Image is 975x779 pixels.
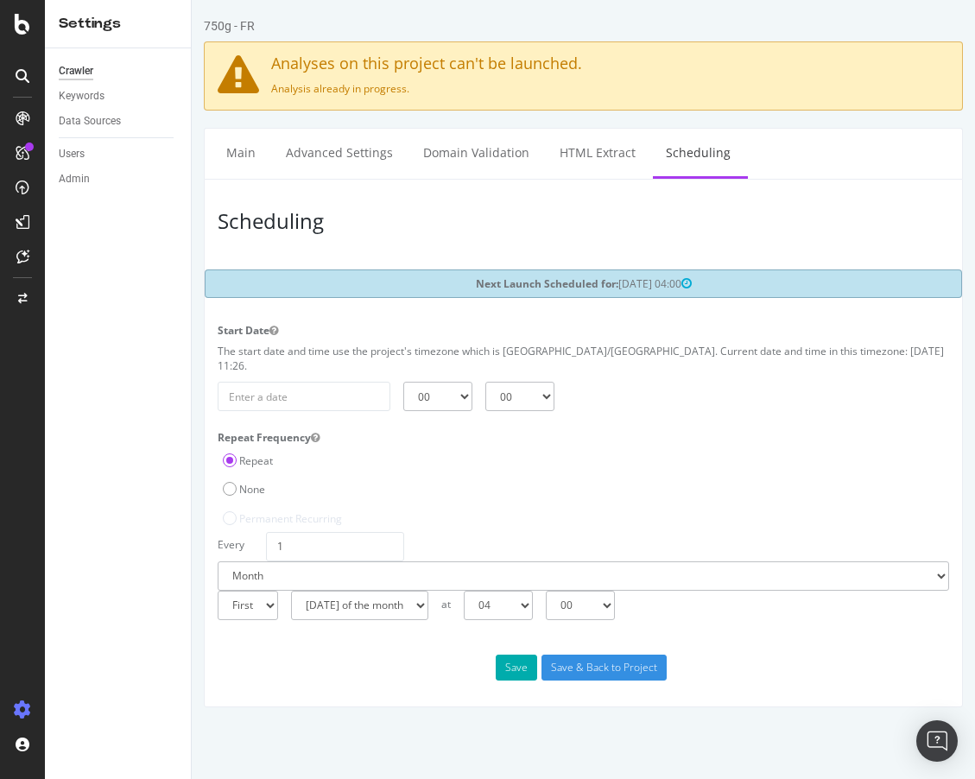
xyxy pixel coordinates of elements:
[26,81,757,96] p: Analysis already in progress.
[218,129,351,176] a: Domain Validation
[78,323,86,338] button: Start Date
[119,430,128,445] button: Repeat Frequency
[31,453,81,468] label: Repeat
[81,129,214,176] a: Advanced Settings
[59,145,179,163] a: Users
[59,62,179,80] a: Crawler
[26,531,53,552] p: Every
[26,55,757,73] h4: Analyses on this project can't be launched.
[31,511,150,526] label: Permanent Recurring
[22,129,77,176] a: Main
[26,382,199,411] input: Enter a date
[461,129,552,176] a: Scheduling
[355,129,457,176] a: HTML Extract
[26,344,757,373] p: The start date and time use the project's timezone which is [GEOGRAPHIC_DATA]/[GEOGRAPHIC_DATA]. ...
[17,210,766,232] h3: Scheduling
[59,145,85,163] div: Users
[916,720,958,762] div: Open Intercom Messenger
[13,317,99,338] label: Start Date
[59,112,121,130] div: Data Sources
[250,591,259,611] p: at
[59,87,104,105] div: Keywords
[304,655,345,681] button: Save
[427,276,500,291] span: [DATE] 04:00
[59,87,179,105] a: Keywords
[59,170,179,188] a: Admin
[59,14,177,34] div: Settings
[26,503,155,531] div: Option available for Enterprise plan.
[284,276,427,291] strong: Next Launch Scheduled for:
[13,424,141,445] label: Repeat Frequency
[31,482,73,497] label: None
[59,170,90,188] div: Admin
[12,17,63,35] div: 750g - FR
[350,655,475,681] input: Save & Back to Project
[59,112,179,130] a: Data Sources
[59,62,93,80] div: Crawler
